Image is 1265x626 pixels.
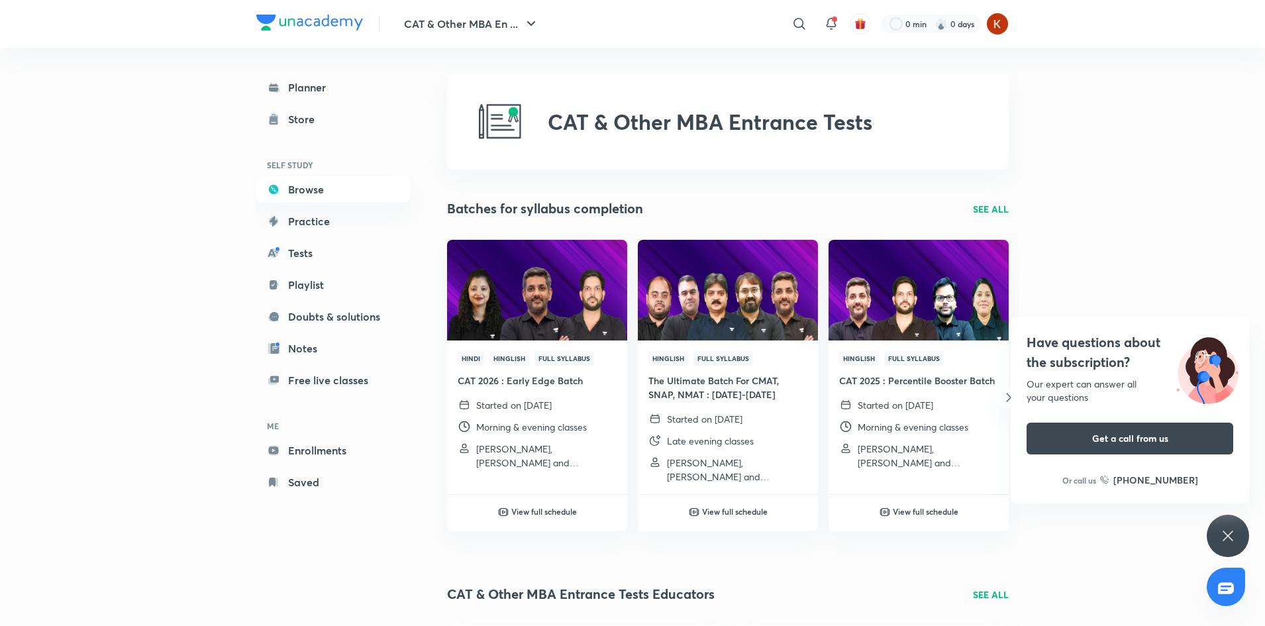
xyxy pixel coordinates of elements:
[256,15,363,34] a: Company Logo
[1113,473,1198,487] h6: [PHONE_NUMBER]
[839,351,879,366] span: Hinglish
[1166,333,1249,404] img: ttu_illustration_new.svg
[667,434,754,448] p: Late evening classes
[973,202,1009,216] a: SEE ALL
[893,505,958,517] h6: View full schedule
[511,505,577,517] h6: View full schedule
[256,154,410,176] h6: SELF STUDY
[1100,473,1198,487] a: [PHONE_NUMBER]
[548,109,872,134] h2: CAT & Other MBA Entrance Tests
[858,442,998,470] p: Amiya Kumar, Deepika Awasthi and Ravi Kumar
[256,415,410,437] h6: ME
[667,412,742,426] p: Started on [DATE]
[693,351,753,366] span: Full Syllabus
[476,398,552,412] p: Started on [DATE]
[702,505,768,517] h6: View full schedule
[935,17,948,30] img: streak
[638,240,818,494] a: ThumbnailHinglishFull SyllabusThe Ultimate Batch For CMAT, SNAP, NMAT : [DATE]-[DATE]Started on [...
[447,199,643,219] h2: Batches for syllabus completion
[850,13,871,34] button: avatar
[498,507,509,517] img: play
[256,367,410,393] a: Free live classes
[256,272,410,298] a: Playlist
[445,238,629,341] img: Thumbnail
[884,351,944,366] span: Full Syllabus
[1062,474,1096,486] p: Or call us
[636,238,819,341] img: Thumbnail
[458,351,484,366] span: Hindi
[447,584,715,604] h3: CAT & Other MBA Entrance Tests Educators
[986,13,1009,35] img: Advait Nutan
[288,111,323,127] div: Store
[396,11,547,37] button: CAT & Other MBA En ...
[256,176,410,203] a: Browse
[534,351,594,366] span: Full Syllabus
[1027,378,1233,404] div: Our expert can answer all your questions
[858,420,968,434] p: Morning & evening classes
[476,442,617,470] p: Ravi Kumar, Saral Nashier and Alpa Sharma
[1027,423,1233,454] button: Get a call from us
[256,208,410,235] a: Practice
[256,335,410,362] a: Notes
[256,303,410,330] a: Doubts & solutions
[447,240,627,480] a: ThumbnailHindiHinglishFull SyllabusCAT 2026 : Early Edge BatchStarted on [DATE]Morning & evening ...
[458,374,617,388] h4: CAT 2026 : Early Edge Batch
[479,101,521,143] img: CAT & Other MBA Entrance Tests
[489,351,529,366] span: Hinglish
[880,507,890,517] img: play
[648,351,688,366] span: Hinglish
[256,437,410,464] a: Enrollments
[839,374,998,388] h4: CAT 2025 : Percentile Booster Batch
[854,18,866,30] img: avatar
[1027,333,1233,372] h4: Have questions about the subscription?
[829,240,1009,480] a: ThumbnailHinglishFull SyllabusCAT 2025 : Percentile Booster BatchStarted on [DATE]Morning & eveni...
[256,106,410,132] a: Store
[689,507,699,517] img: play
[973,588,1009,601] a: SEE ALL
[256,240,410,266] a: Tests
[256,74,410,101] a: Planner
[858,398,933,412] p: Started on [DATE]
[476,420,587,434] p: Morning & evening classes
[256,15,363,30] img: Company Logo
[648,374,807,401] h4: The Ultimate Batch For CMAT, SNAP, NMAT : [DATE]-[DATE]
[667,456,807,484] p: Lokesh Agarwal, Ronakkumar Shah and Amit Deepak Rohra
[256,469,410,496] a: Saved
[827,238,1010,341] img: Thumbnail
